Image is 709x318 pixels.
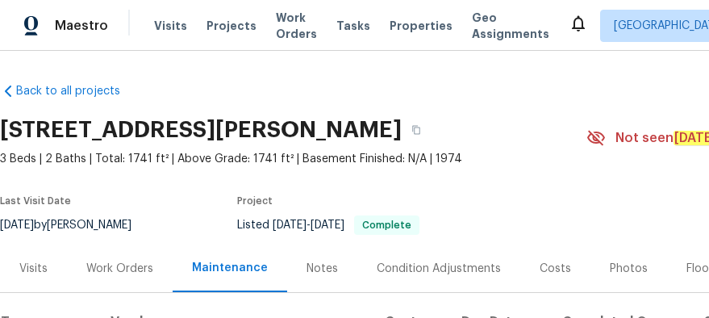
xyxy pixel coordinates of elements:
[19,261,48,277] div: Visits
[86,261,153,277] div: Work Orders
[273,220,344,231] span: -
[276,10,317,42] span: Work Orders
[154,18,187,34] span: Visits
[356,220,418,230] span: Complete
[402,115,431,144] button: Copy Address
[206,18,256,34] span: Projects
[472,10,549,42] span: Geo Assignments
[192,260,268,276] div: Maintenance
[377,261,501,277] div: Condition Adjustments
[311,220,344,231] span: [DATE]
[336,20,370,31] span: Tasks
[55,18,108,34] span: Maestro
[610,261,648,277] div: Photos
[307,261,338,277] div: Notes
[237,220,419,231] span: Listed
[237,196,273,206] span: Project
[540,261,571,277] div: Costs
[273,220,307,231] span: [DATE]
[390,18,453,34] span: Properties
